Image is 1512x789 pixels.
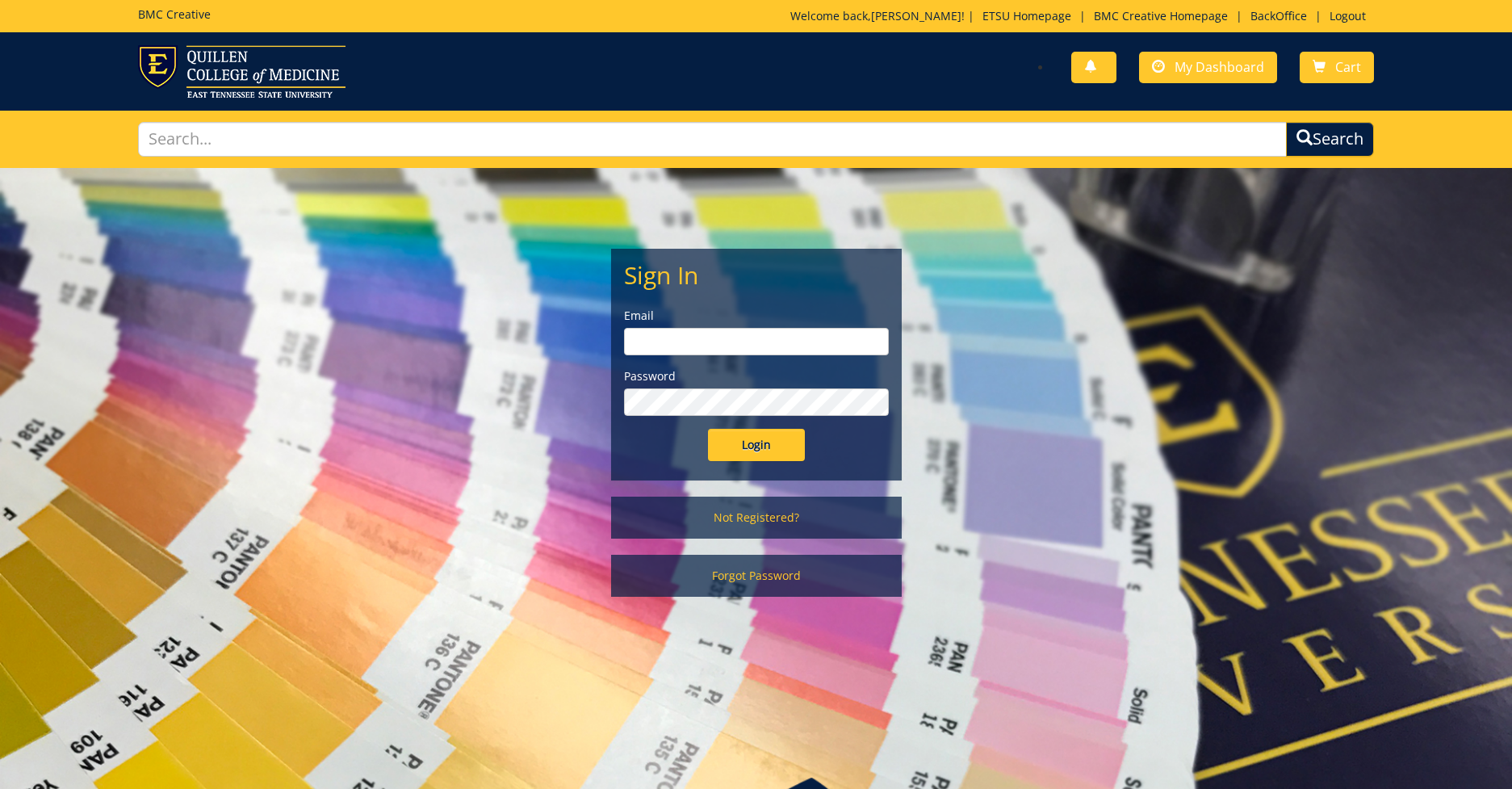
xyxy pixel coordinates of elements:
a: Cart [1300,52,1374,83]
input: Search... [138,122,1287,157]
button: Search [1286,122,1374,157]
a: [PERSON_NAME] [871,8,961,23]
a: Forgot Password [611,555,902,597]
span: My Dashboard [1175,58,1264,76]
a: ETSU Homepage [974,8,1079,23]
h5: BMC Creative [138,8,211,20]
img: ETSU logo [138,45,346,98]
span: Cart [1335,58,1361,76]
a: My Dashboard [1139,52,1277,83]
a: BMC Creative Homepage [1086,8,1236,23]
p: Welcome back, ! | | | | [790,8,1374,24]
a: BackOffice [1242,8,1315,23]
h2: Sign In [624,262,889,288]
label: Password [624,368,889,384]
input: Login [708,429,805,461]
a: Logout [1321,8,1374,23]
label: Email [624,308,889,324]
a: Not Registered? [611,497,902,539]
